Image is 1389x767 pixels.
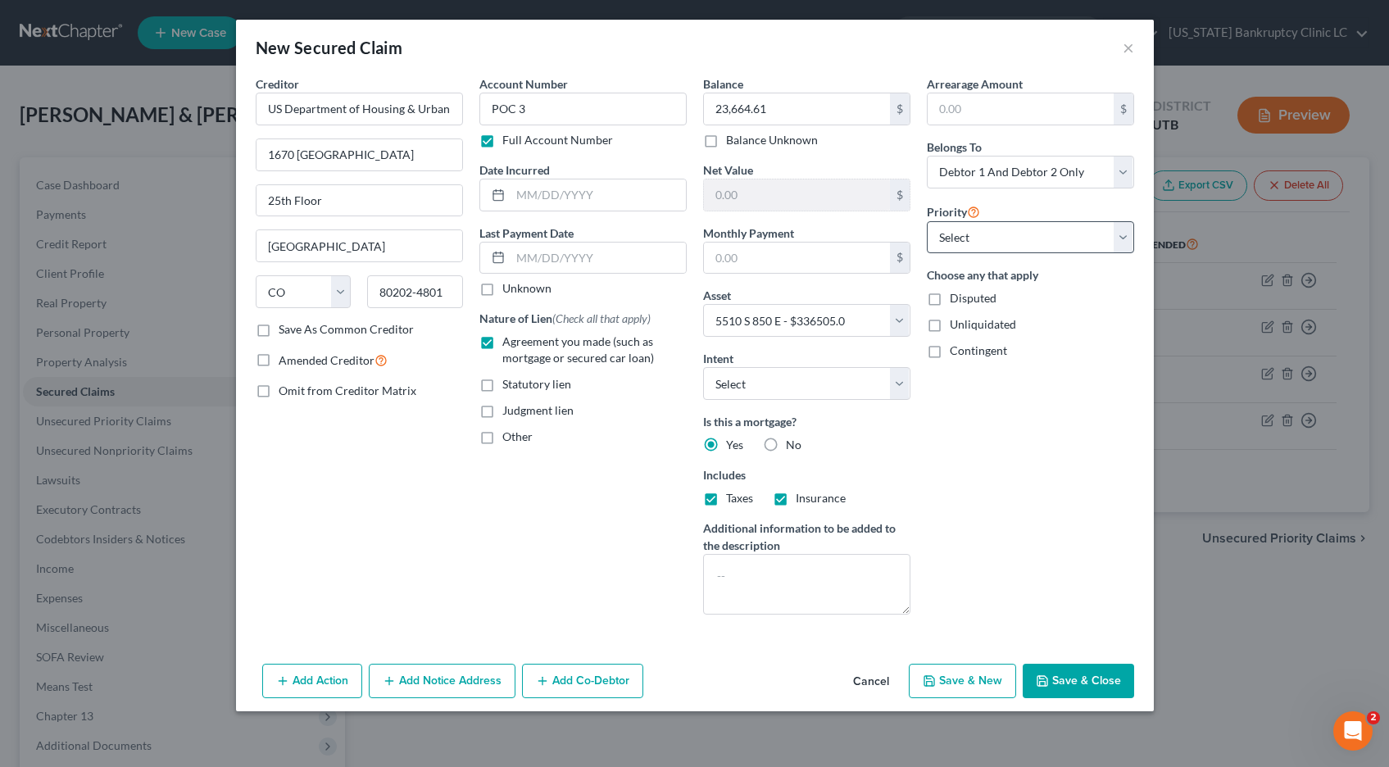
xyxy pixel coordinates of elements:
[502,429,533,443] span: Other
[950,343,1007,357] span: Contingent
[927,140,982,154] span: Belongs To
[786,438,801,452] span: No
[704,93,890,125] input: 0.00
[367,275,463,308] input: Enter zip...
[703,520,910,554] label: Additional information to be added to the description
[909,664,1016,698] button: Save & New
[511,243,686,274] input: MM/DD/YYYY
[479,93,687,125] input: --
[479,310,651,327] label: Nature of Lien
[1367,711,1380,724] span: 2
[703,413,910,430] label: Is this a mortgage?
[950,291,996,305] span: Disputed
[1123,38,1134,57] button: ×
[927,266,1134,284] label: Choose any that apply
[928,93,1114,125] input: 0.00
[703,350,733,367] label: Intent
[502,334,654,365] span: Agreement you made (such as mortgage or secured car loan)
[726,438,743,452] span: Yes
[256,93,463,125] input: Search creditor by name...
[703,288,731,302] span: Asset
[890,179,910,211] div: $
[256,185,462,216] input: Apt, Suite, etc...
[522,664,643,698] button: Add Co-Debtor
[890,93,910,125] div: $
[726,132,818,148] label: Balance Unknown
[279,353,374,367] span: Amended Creditor
[479,161,550,179] label: Date Incurred
[950,317,1016,331] span: Unliquidated
[279,383,416,397] span: Omit from Creditor Matrix
[703,75,743,93] label: Balance
[279,321,414,338] label: Save As Common Creditor
[1023,664,1134,698] button: Save & Close
[479,225,574,242] label: Last Payment Date
[840,665,902,698] button: Cancel
[502,403,574,417] span: Judgment lien
[703,225,794,242] label: Monthly Payment
[502,280,552,297] label: Unknown
[927,75,1023,93] label: Arrearage Amount
[890,243,910,274] div: $
[479,75,568,93] label: Account Number
[704,243,890,274] input: 0.00
[796,491,846,505] span: Insurance
[1114,93,1133,125] div: $
[511,179,686,211] input: MM/DD/YYYY
[502,377,571,391] span: Statutory lien
[256,230,462,261] input: Enter city...
[703,466,910,483] label: Includes
[256,36,403,59] div: New Secured Claim
[552,311,651,325] span: (Check all that apply)
[703,161,753,179] label: Net Value
[256,77,299,91] span: Creditor
[1333,711,1373,751] iframe: Intercom live chat
[927,202,980,221] label: Priority
[502,132,613,148] label: Full Account Number
[704,179,890,211] input: 0.00
[369,664,515,698] button: Add Notice Address
[256,139,462,170] input: Enter address...
[726,491,753,505] span: Taxes
[262,664,362,698] button: Add Action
